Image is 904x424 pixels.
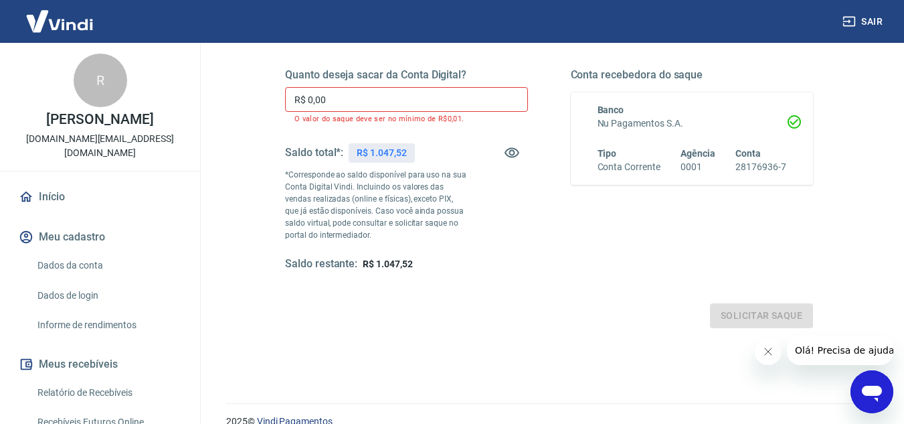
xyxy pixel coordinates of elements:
[598,104,624,115] span: Banco
[285,257,357,271] h5: Saldo restante:
[285,146,343,159] h5: Saldo total*:
[598,148,617,159] span: Tipo
[11,132,189,160] p: [DOMAIN_NAME][EMAIL_ADDRESS][DOMAIN_NAME]
[294,115,519,123] p: O valor do saque deve ser no mínimo de R$0,01.
[735,160,786,174] h6: 28176936-7
[681,148,715,159] span: Agência
[850,370,893,413] iframe: Botão para abrir a janela de mensagens
[787,336,893,365] iframe: Mensagem da empresa
[598,160,660,174] h6: Conta Corrente
[46,113,153,127] p: [PERSON_NAME]
[16,182,184,212] a: Início
[16,350,184,379] button: Meus recebíveis
[16,222,184,252] button: Meu cadastro
[840,9,888,34] button: Sair
[8,9,112,20] span: Olá! Precisa de ajuda?
[32,311,184,339] a: Informe de rendimentos
[571,68,814,82] h5: Conta recebedora do saque
[681,160,715,174] h6: 0001
[285,169,467,241] p: *Corresponde ao saldo disponível para uso na sua Conta Digital Vindi. Incluindo os valores das ve...
[285,68,528,82] h5: Quanto deseja sacar da Conta Digital?
[16,1,103,42] img: Vindi
[32,379,184,407] a: Relatório de Recebíveis
[598,117,787,131] h6: Nu Pagamentos S.A.
[357,146,406,160] p: R$ 1.047,52
[735,148,761,159] span: Conta
[32,282,184,309] a: Dados de login
[74,54,127,107] div: R
[363,259,412,269] span: R$ 1.047,52
[32,252,184,279] a: Dados da conta
[755,338,782,365] iframe: Fechar mensagem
